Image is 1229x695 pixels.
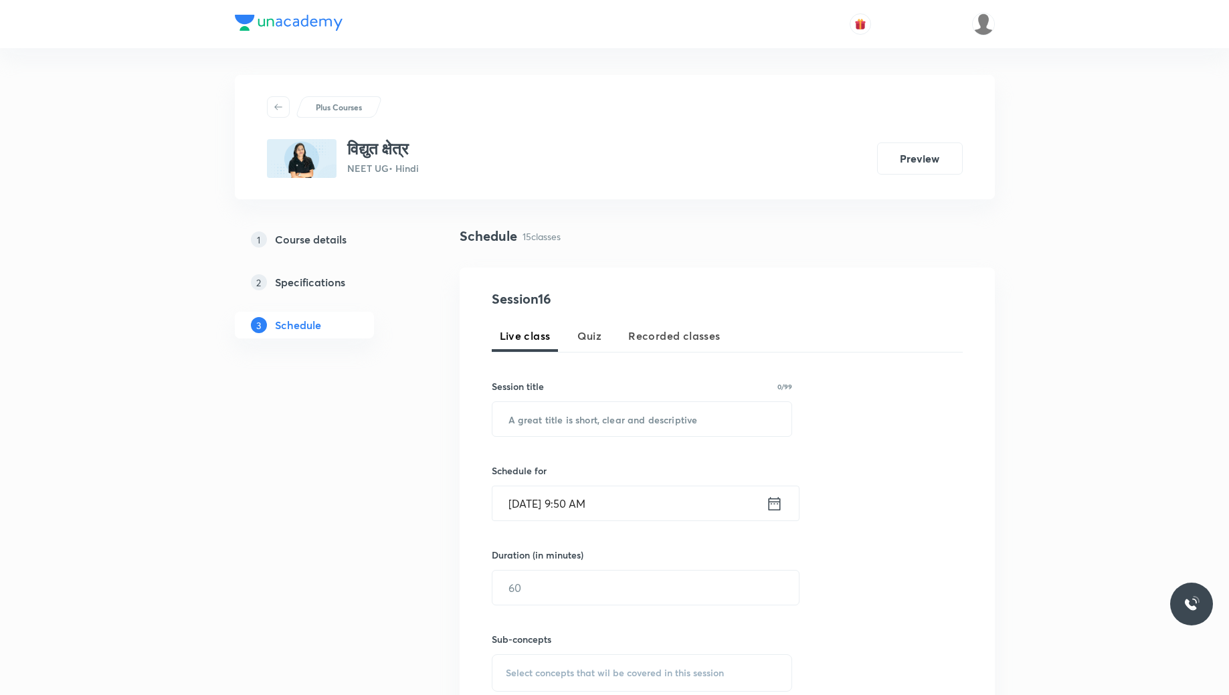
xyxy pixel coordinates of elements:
[506,668,724,678] span: Select concepts that wil be covered in this session
[275,317,321,333] h5: Schedule
[1184,596,1200,612] img: ttu
[854,18,866,30] img: avatar
[235,269,417,296] a: 2Specifications
[492,548,583,562] h6: Duration (in minutes)
[275,231,347,247] h5: Course details
[235,226,417,253] a: 1Course details
[523,229,561,243] p: 15 classes
[492,632,793,646] h6: Sub-concepts
[577,328,602,344] span: Quiz
[972,13,995,35] img: Siddharth Mitra
[492,571,799,605] input: 60
[492,402,792,436] input: A great title is short, clear and descriptive
[251,231,267,247] p: 1
[235,15,343,34] a: Company Logo
[316,101,362,113] p: Plus Courses
[492,379,544,393] h6: Session title
[267,139,337,178] img: 5AFEC5F2-58A9-488E-B73E-AF7FA56527E4_plus.png
[492,289,736,309] h4: Session 16
[777,383,792,390] p: 0/99
[628,328,720,344] span: Recorded classes
[235,15,343,31] img: Company Logo
[850,13,871,35] button: avatar
[251,317,267,333] p: 3
[275,274,345,290] h5: Specifications
[251,274,267,290] p: 2
[500,328,551,344] span: Live class
[347,161,419,175] p: NEET UG • Hindi
[460,226,517,246] h4: Schedule
[877,142,963,175] button: Preview
[347,139,419,159] h3: विद्युत क्षेत्र
[492,464,793,478] h6: Schedule for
